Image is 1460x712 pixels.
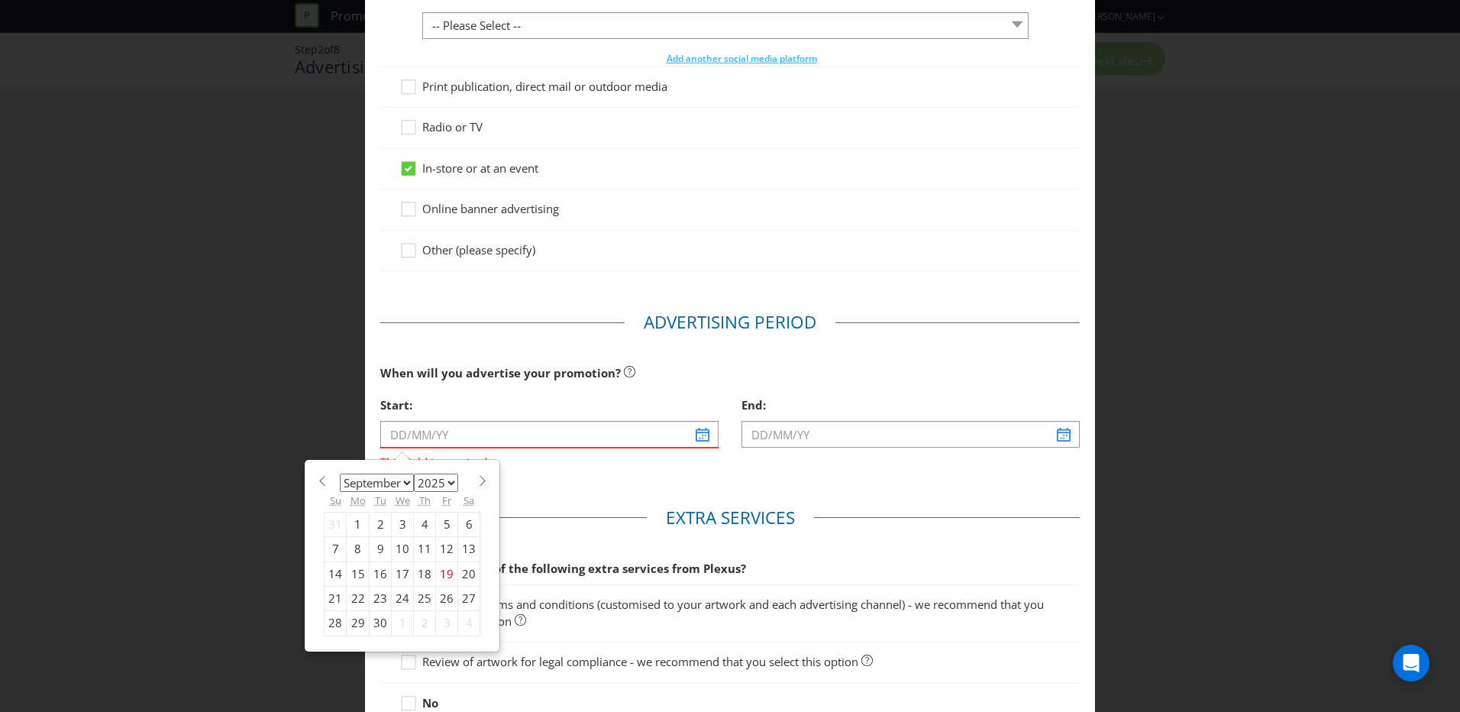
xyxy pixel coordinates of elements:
legend: Advertising Period [625,310,835,335]
div: Start: [380,390,719,421]
span: Would you like any of the following extra services from Plexus? [380,561,746,576]
div: 31 [325,512,347,536]
div: 28 [325,611,347,636]
div: 4 [414,512,436,536]
button: Add another social media platform [666,51,818,66]
div: 4 [458,611,480,636]
span: Add another social media platform [667,52,817,65]
div: 5 [436,512,458,536]
div: 20 [458,562,480,586]
input: DD/MM/YY [741,421,1080,448]
div: 2 [370,512,392,536]
div: 12 [436,537,458,562]
div: 25 [414,587,436,611]
div: 23 [370,587,392,611]
div: 27 [458,587,480,611]
span: When will you advertise your promotion? [380,365,621,380]
div: End: [741,390,1080,421]
abbr: Thursday [419,494,431,507]
div: 3 [392,512,414,536]
span: In-store or at an event [422,160,538,176]
div: 17 [392,562,414,586]
div: 26 [436,587,458,611]
span: Online banner advertising [422,201,559,216]
div: 24 [392,587,414,611]
abbr: Monday [350,494,366,507]
div: Open Intercom Messenger [1393,645,1429,681]
span: Other (please specify) [422,242,535,257]
abbr: Tuesday [375,494,386,507]
div: 21 [325,587,347,611]
div: 1 [347,512,370,536]
div: 3 [436,611,458,636]
legend: Extra Services [647,506,814,530]
div: 1 [392,611,414,636]
div: 8 [347,537,370,562]
abbr: Sunday [330,494,341,507]
div: 18 [414,562,436,586]
div: 11 [414,537,436,562]
div: 13 [458,537,480,562]
div: 6 [458,512,480,536]
strong: No [422,695,438,710]
input: DD/MM/YY [380,421,719,448]
span: Print publication, direct mail or outdoor media [422,79,667,94]
abbr: Friday [442,494,451,507]
span: Short form terms and conditions (customised to your artwork and each advertising channel) - we re... [422,597,1044,628]
span: This field is required [380,448,719,471]
div: 22 [347,587,370,611]
div: 10 [392,537,414,562]
div: 16 [370,562,392,586]
span: Radio or TV [422,119,483,134]
div: 9 [370,537,392,562]
div: 19 [436,562,458,586]
span: Review of artwork for legal compliance - we recommend that you select this option [422,654,858,669]
abbr: Wednesday [396,494,410,507]
abbr: Saturday [464,494,474,507]
div: 2 [414,611,436,636]
div: 15 [347,562,370,586]
div: 30 [370,611,392,636]
div: 14 [325,562,347,586]
div: 29 [347,611,370,636]
div: 7 [325,537,347,562]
